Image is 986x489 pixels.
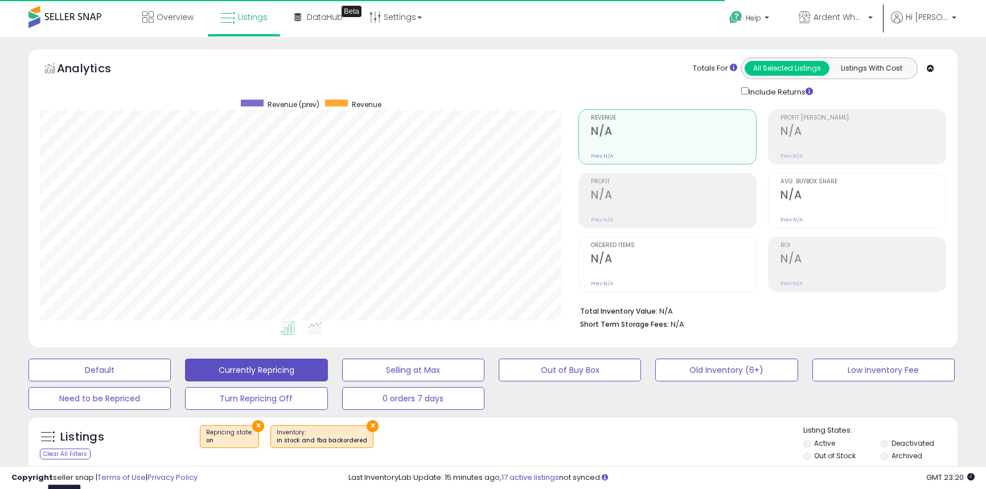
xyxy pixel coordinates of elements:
a: Privacy Policy [147,472,198,483]
a: Terms of Use [97,472,146,483]
button: 0 orders 7 days [342,387,484,410]
h5: Analytics [57,60,133,79]
button: Turn Repricing Off [185,387,327,410]
div: on [206,437,253,445]
label: Out of Stock [814,451,856,461]
button: Default [28,359,171,381]
small: Prev: N/A [591,153,613,159]
span: Profit [591,179,756,185]
span: Help [746,13,761,23]
span: DataHub [307,11,343,23]
h2: N/A [591,252,756,268]
label: Deactivated [891,438,934,448]
span: Revenue (prev) [268,100,319,109]
div: Totals For [693,63,737,74]
div: seller snap | | [11,472,198,483]
span: Ordered Items [591,243,756,249]
span: Listings [238,11,268,23]
a: Help [720,2,780,37]
button: Selling at Max [342,359,484,381]
span: Revenue [591,115,756,121]
button: Listings With Cost [829,61,914,76]
h5: Listings [60,429,104,445]
label: Active [814,438,835,448]
li: N/A [580,303,938,317]
span: Profit [PERSON_NAME] [780,115,946,121]
b: Short Term Storage Fees: [580,319,669,329]
span: Hi [PERSON_NAME] [906,11,948,23]
div: Last InventoryLab Update: 15 minutes ago, not synced. [348,472,975,483]
span: Avg. Buybox Share [780,179,946,185]
button: × [252,420,264,432]
a: 17 active listings [502,472,559,483]
span: Repricing state : [206,428,253,445]
small: Prev: N/A [591,216,613,223]
div: Include Returns [733,85,827,98]
button: Currently Repricing [185,359,327,381]
span: Inventory : [277,428,367,445]
h2: N/A [591,188,756,204]
small: Prev: N/A [780,216,803,223]
button: Old Inventory (6+) [655,359,798,381]
div: in stock and fba backordered [277,437,367,445]
strong: Copyright [11,472,53,483]
button: Out of Buy Box [499,359,641,381]
i: Get Help [729,10,743,24]
button: × [367,420,379,432]
span: ROI [780,243,946,249]
h2: N/A [780,188,946,204]
small: Prev: N/A [780,280,803,287]
span: Overview [157,11,194,23]
span: N/A [671,319,684,330]
button: Low Inventory Fee [812,359,955,381]
div: Clear All Filters [40,449,91,459]
h2: N/A [780,125,946,140]
span: 2025-10-14 23:20 GMT [926,472,975,483]
p: Listing States: [803,425,958,436]
button: Need to be Repriced [28,387,171,410]
small: Prev: N/A [591,280,613,287]
span: Revenue [352,100,381,109]
b: Total Inventory Value: [580,306,658,316]
small: Prev: N/A [780,153,803,159]
a: Hi [PERSON_NAME] [891,11,956,37]
span: Ardent Wholesale [814,11,865,23]
h2: N/A [780,252,946,268]
h2: N/A [591,125,756,140]
div: Tooltip anchor [342,6,361,17]
button: All Selected Listings [745,61,829,76]
label: Archived [891,451,922,461]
